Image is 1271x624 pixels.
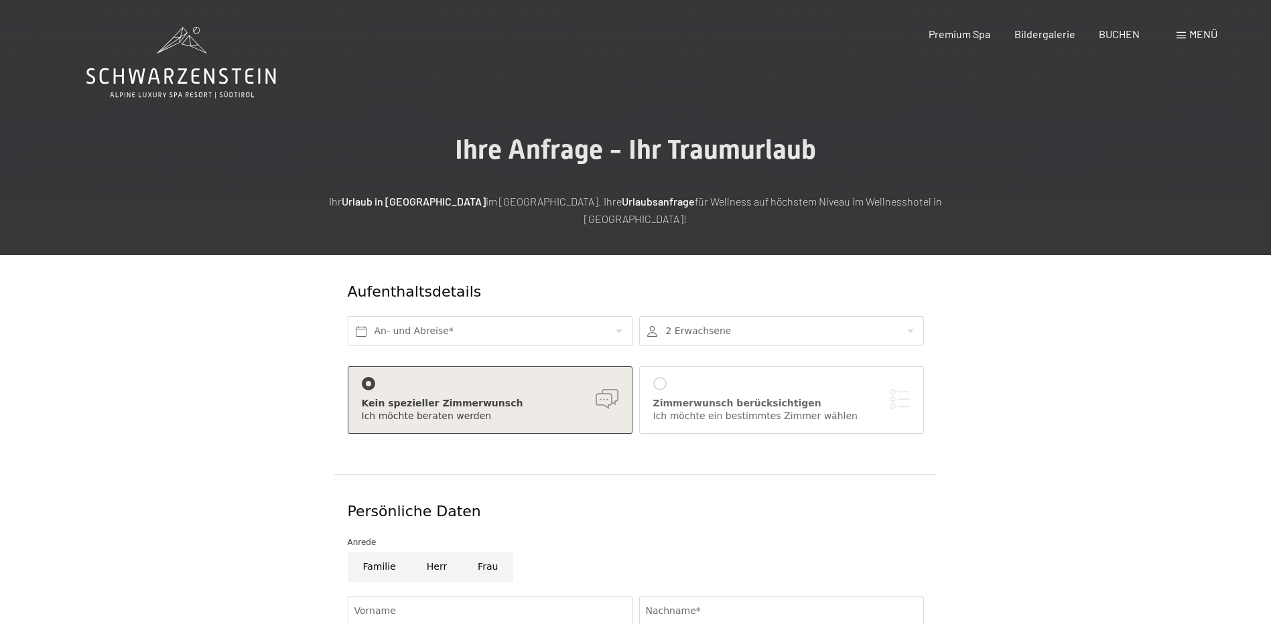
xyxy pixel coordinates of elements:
div: Ich möchte ein bestimmtes Zimmer wählen [653,410,910,423]
div: Kein spezieller Zimmerwunsch [362,397,618,410]
strong: Urlaubsanfrage [622,195,695,208]
div: Persönliche Daten [348,501,924,522]
span: Menü [1189,27,1217,40]
p: Ihr im [GEOGRAPHIC_DATA]. Ihre für Wellness auf höchstem Niveau im Wellnesshotel in [GEOGRAPHIC_D... [301,193,971,227]
a: Premium Spa [929,27,990,40]
div: Aufenthaltsdetails [348,282,827,303]
div: Ich möchte beraten werden [362,410,618,423]
div: Zimmerwunsch berücksichtigen [653,397,910,410]
div: Anrede [348,536,924,549]
span: Ihre Anfrage - Ihr Traumurlaub [455,134,816,165]
strong: Urlaub in [GEOGRAPHIC_DATA] [342,195,486,208]
a: Bildergalerie [1014,27,1075,40]
a: BUCHEN [1099,27,1140,40]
